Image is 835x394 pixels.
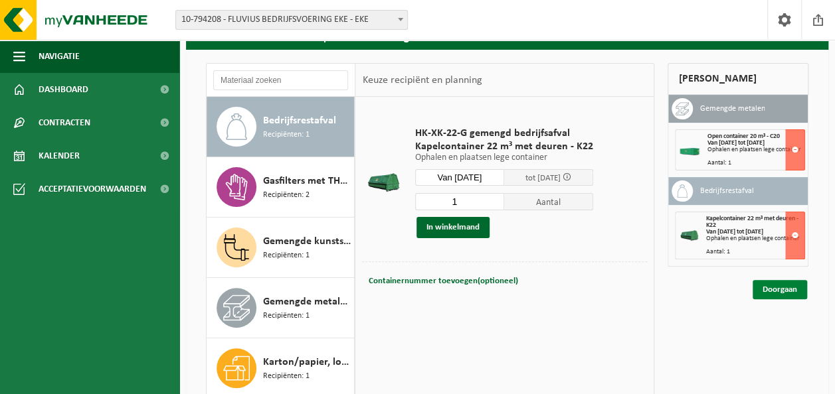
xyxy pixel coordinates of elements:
button: Gemengde metalen Recipiënten: 1 [207,278,355,338]
h3: Gemengde metalen [699,98,765,119]
span: Open container 20 m³ - C20 [707,133,779,140]
span: Kapelcontainer 22 m³ met deuren - K22 [706,215,798,229]
span: Bedrijfsrestafval [263,113,336,129]
button: Gasfilters met THT/TBM Recipiënten: 2 [207,157,355,218]
button: Gemengde kunststoffen (niet-recycleerbaar), exclusief PVC Recipiënten: 1 [207,218,355,278]
h3: Bedrijfsrestafval [699,180,753,202]
span: Recipiënten: 1 [263,249,310,262]
span: Kalender [39,139,80,172]
div: Ophalen en plaatsen lege container [707,147,804,153]
span: Contracten [39,106,90,139]
span: Navigatie [39,40,80,73]
span: Aantal [504,193,593,210]
span: 10-794208 - FLUVIUS BEDRIJFSVOERING EKE - EKE [175,10,408,30]
button: Containernummer toevoegen(optioneel) [367,272,519,291]
input: Selecteer datum [415,169,504,186]
span: Containernummer toevoegen(optioneel) [368,277,517,285]
span: Gemengde metalen [263,294,351,310]
strong: Van [DATE] tot [DATE] [706,228,763,235]
span: tot [DATE] [525,174,561,182]
span: Recipiënten: 1 [263,129,310,141]
input: Materiaal zoeken [213,70,348,90]
span: Gemengde kunststoffen (niet-recycleerbaar), exclusief PVC [263,233,351,249]
div: Aantal: 1 [707,160,804,166]
div: Ophalen en plaatsen lege container [706,235,804,242]
span: Karton/papier, los (bedrijven) [263,354,351,370]
strong: Van [DATE] tot [DATE] [707,139,764,147]
span: Recipiënten: 1 [263,370,310,383]
span: Recipiënten: 1 [263,310,310,322]
span: Gasfilters met THT/TBM [263,173,351,189]
span: Dashboard [39,73,88,106]
span: 10-794208 - FLUVIUS BEDRIJFSVOERING EKE - EKE [176,11,407,29]
div: Keuze recipiënt en planning [355,64,488,97]
span: HK-XK-22-G gemengd bedrijfsafval [415,127,593,140]
p: Ophalen en plaatsen lege container [415,153,593,163]
span: Kapelcontainer 22 m³ met deuren - K22 [415,140,593,153]
div: [PERSON_NAME] [668,63,808,95]
span: Recipiënten: 2 [263,189,310,202]
a: Doorgaan [753,280,807,299]
button: In winkelmand [417,217,490,238]
div: Aantal: 1 [706,249,804,255]
button: Bedrijfsrestafval Recipiënten: 1 [207,97,355,157]
span: Acceptatievoorwaarden [39,172,146,206]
